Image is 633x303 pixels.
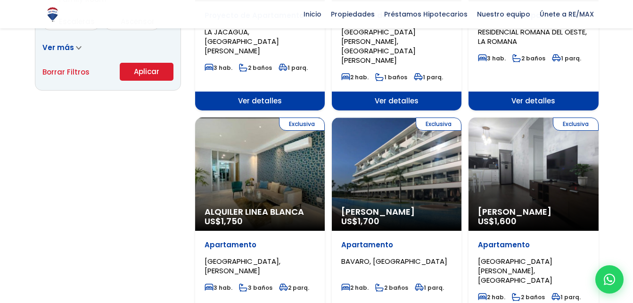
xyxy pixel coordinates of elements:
[221,215,243,227] span: 1,750
[42,66,90,78] a: Borrar Filtros
[415,284,444,292] span: 1 parq.
[326,7,379,21] span: Propiedades
[120,63,173,81] button: Aplicar
[341,240,452,250] p: Apartamento
[535,7,599,21] span: Únete a RE/MAX
[478,215,517,227] span: US$
[299,7,326,21] span: Inicio
[478,293,505,301] span: 2 hab.
[42,42,82,52] a: Ver más
[472,7,535,21] span: Nuestro equipo
[205,64,232,72] span: 3 hab.
[279,118,325,131] span: Exclusiva
[553,118,599,131] span: Exclusiva
[469,92,598,110] span: Ver detalles
[358,215,379,227] span: 1,700
[205,256,280,276] span: [GEOGRAPHIC_DATA], [PERSON_NAME]
[341,256,447,266] span: BAVARO, [GEOGRAPHIC_DATA]
[341,73,369,81] span: 2 hab.
[341,215,379,227] span: US$
[205,207,315,217] span: Alquiler Linea Blanca
[512,293,545,301] span: 2 baños
[512,54,545,62] span: 2 baños
[478,27,587,46] span: RESIDENCIAL ROMANA DEL OESTE, LA ROMANA
[332,92,461,110] span: Ver detalles
[205,215,243,227] span: US$
[375,284,408,292] span: 2 baños
[341,207,452,217] span: [PERSON_NAME]
[279,284,309,292] span: 2 parq.
[494,215,517,227] span: 1,600
[44,6,61,23] img: Logo de REMAX
[42,42,74,52] span: Ver más
[551,293,581,301] span: 1 parq.
[205,27,279,56] span: LA JACAGUA, [GEOGRAPHIC_DATA][PERSON_NAME]
[239,284,272,292] span: 3 baños
[195,92,325,110] span: Ver detalles
[478,207,589,217] span: [PERSON_NAME]
[478,54,506,62] span: 3 hab.
[341,284,369,292] span: 2 hab.
[552,54,581,62] span: 1 parq.
[478,256,552,285] span: [GEOGRAPHIC_DATA][PERSON_NAME], [GEOGRAPHIC_DATA]
[279,64,308,72] span: 1 parq.
[239,64,272,72] span: 2 baños
[205,284,232,292] span: 3 hab.
[341,27,416,65] span: [GEOGRAPHIC_DATA][PERSON_NAME], [GEOGRAPHIC_DATA][PERSON_NAME]
[379,7,472,21] span: Préstamos Hipotecarios
[375,73,407,81] span: 1 baños
[414,73,443,81] span: 1 parq.
[416,118,461,131] span: Exclusiva
[478,240,589,250] p: Apartamento
[205,240,315,250] p: Apartamento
